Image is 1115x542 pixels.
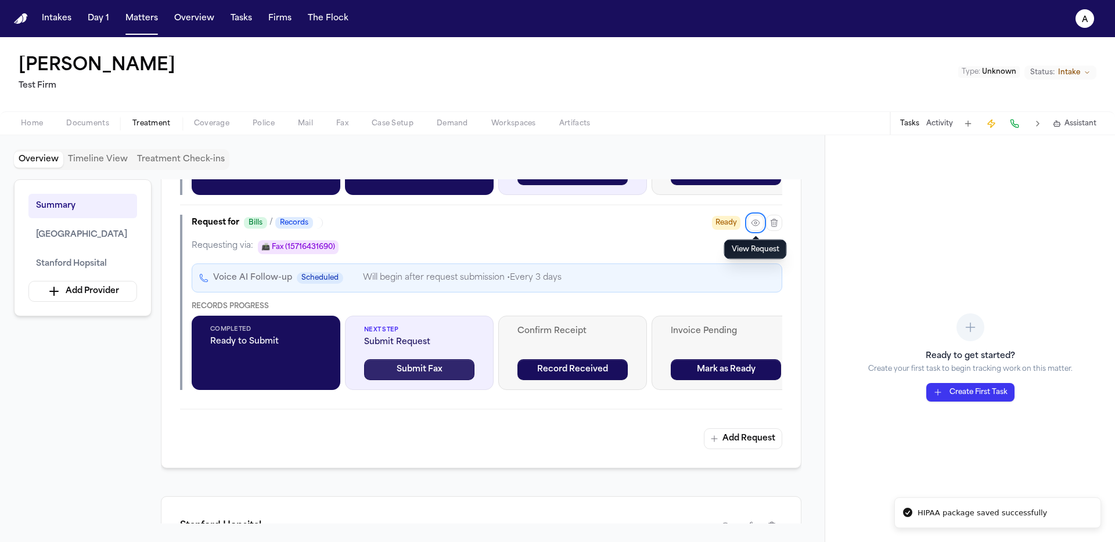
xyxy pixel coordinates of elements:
[1006,115,1023,132] button: Make a Call
[517,164,628,185] button: Record Received
[962,68,980,75] span: Type :
[258,240,339,254] span: 📠 Fax (15716431690)
[244,217,267,229] span: Bills
[517,326,628,337] span: Confirm Receipt
[918,507,1047,519] div: HIPAA package saved successfully
[926,383,1015,402] button: Create First Task
[491,119,536,128] span: Workspaces
[517,359,628,380] button: Record Received
[1053,119,1096,128] button: Assistant
[28,223,137,247] button: [GEOGRAPHIC_DATA]
[983,115,999,132] button: Create Immediate Task
[28,252,137,276] button: Stanford Hopsital
[14,13,28,24] img: Finch Logo
[1030,68,1055,77] span: Status:
[19,56,175,77] h1: [PERSON_NAME]
[724,240,787,259] div: View Request
[298,119,313,128] span: Mail
[671,359,781,380] button: Mark as Ready
[1058,68,1080,77] span: Intake
[170,8,219,29] button: Overview
[671,164,781,185] button: Mark as Ready
[363,271,562,285] p: Will begin after request submission • Every 3 days
[900,119,919,128] button: Tasks
[264,8,296,29] button: Firms
[19,56,175,77] button: Edit matter name
[926,119,953,128] button: Activity
[868,351,1073,362] h3: Ready to get started?
[559,119,591,128] span: Artifacts
[1024,66,1096,80] button: Change status from Intake
[28,194,137,218] button: Summary
[1064,119,1096,128] span: Assistant
[210,325,322,334] span: Completed
[364,326,474,334] span: Next Step
[213,271,292,285] p: Voice AI Follow-up
[192,240,253,254] span: Requesting via:
[958,66,1020,78] button: Edit Type: Unknown
[275,217,313,229] span: Records
[712,216,740,230] span: Ready
[63,151,132,168] button: Timeline View
[21,119,43,128] span: Home
[132,151,229,168] button: Treatment Check-ins
[14,151,63,168] button: Overview
[132,119,171,128] span: Treatment
[364,359,474,380] button: Submit Fax
[28,281,137,302] button: Add Provider
[364,337,474,348] span: Submit Request
[960,115,976,132] button: Add Task
[192,217,239,229] span: Request for
[121,8,163,29] button: Matters
[372,119,413,128] span: Case Setup
[194,119,229,128] span: Coverage
[83,8,114,29] button: Day 1
[303,8,353,29] button: The Flock
[210,336,322,348] span: Ready to Submit
[297,272,343,284] span: Scheduled
[269,217,273,229] span: /
[336,119,348,128] span: Fax
[14,13,28,24] a: Home
[192,303,269,310] span: Records Progress
[19,79,180,93] h2: Test Firm
[982,68,1016,75] span: Unknown
[437,119,468,128] span: Demand
[868,364,1073,374] p: Create your first task to begin tracking work on this matter.
[671,326,781,337] span: Invoice Pending
[253,119,275,128] span: Police
[180,519,261,533] h1: Stanford Hopsital
[226,8,257,29] button: Tasks
[704,428,782,449] button: Add Request
[37,8,76,29] button: Intakes
[66,119,109,128] span: Documents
